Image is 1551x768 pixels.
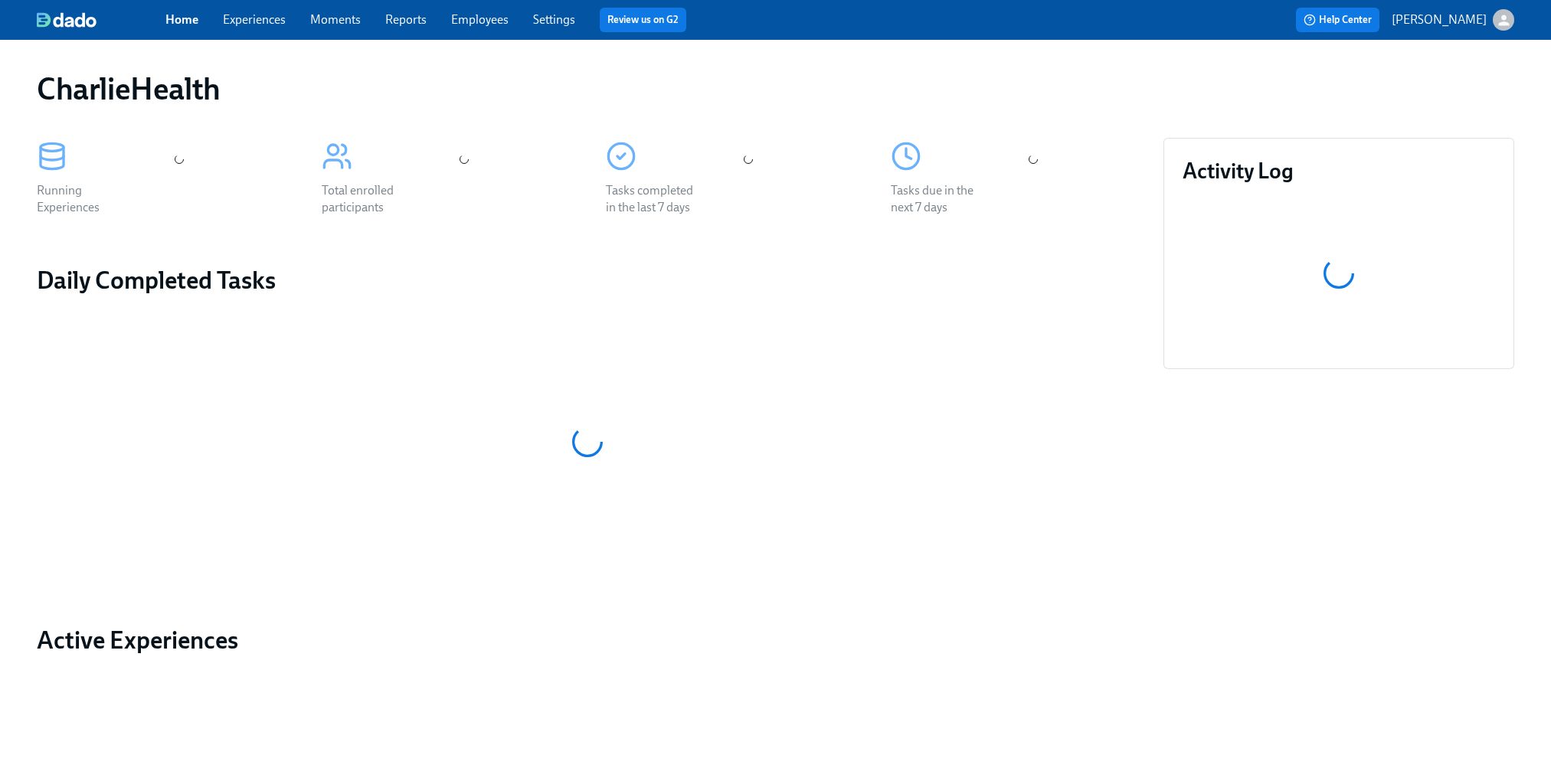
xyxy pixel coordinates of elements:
div: Total enrolled participants [322,182,420,216]
a: dado [37,12,165,28]
h1: CharlieHealth [37,70,221,107]
a: Home [165,12,198,27]
button: Review us on G2 [600,8,686,32]
h3: Activity Log [1183,157,1495,185]
p: [PERSON_NAME] [1392,11,1487,28]
a: Reports [385,12,427,27]
h2: Daily Completed Tasks [37,265,1139,296]
span: Help Center [1304,12,1372,28]
a: Active Experiences [37,625,1139,655]
div: Tasks due in the next 7 days [891,182,989,216]
a: Review us on G2 [607,12,679,28]
div: Running Experiences [37,182,135,216]
a: Settings [533,12,575,27]
a: Experiences [223,12,286,27]
div: Tasks completed in the last 7 days [606,182,704,216]
button: Help Center [1296,8,1379,32]
img: dado [37,12,97,28]
button: [PERSON_NAME] [1392,9,1514,31]
a: Employees [451,12,509,27]
a: Moments [310,12,361,27]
